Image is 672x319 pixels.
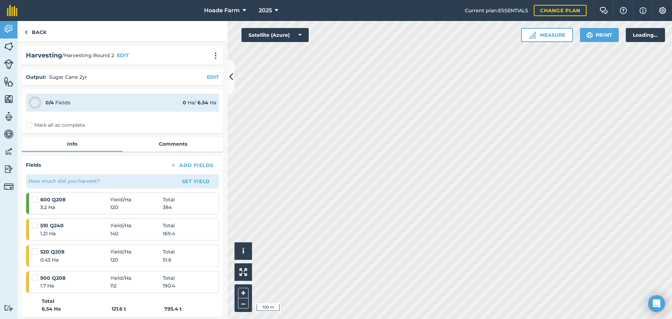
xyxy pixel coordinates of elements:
span: Yield / Ha [110,222,163,229]
p: How much did you harvest? [29,177,100,185]
img: svg+xml;base64,PD94bWwgdmVyc2lvbj0iMS4wIiBlbmNvZGluZz0idXRmLTgiPz4KPCEtLSBHZW5lcmF0b3I6IEFkb2JlIE... [4,111,14,122]
span: 140 [110,230,163,237]
span: 1.7 Ha [40,282,110,290]
button: Add Fields [164,160,219,170]
button: – [238,298,248,308]
img: svg+xml;base64,PHN2ZyB4bWxucz0iaHR0cDovL3d3dy53My5vcmcvMjAwMC9zdmciIHdpZHRoPSIyMCIgaGVpZ2h0PSIyNC... [211,52,220,59]
div: Open Intercom Messenger [648,295,665,312]
strong: 900 Q208 [40,274,110,282]
strong: 795.4 t [164,306,182,312]
span: 384 [163,203,172,211]
img: svg+xml;base64,PD94bWwgdmVyc2lvbj0iMS4wIiBlbmNvZGluZz0idXRmLTgiPz4KPCEtLSBHZW5lcmF0b3I6IEFkb2JlIE... [4,59,14,69]
span: Total [163,248,175,256]
span: Total [163,196,175,203]
strong: 0 [183,99,186,106]
button: Print [580,28,619,42]
span: 3.2 Ha [40,203,110,211]
img: svg+xml;base64,PD94bWwgdmVyc2lvbj0iMS4wIiBlbmNvZGluZz0idXRmLTgiPz4KPCEtLSBHZW5lcmF0b3I6IEFkb2JlIE... [4,24,14,34]
span: 51.6 [163,256,171,264]
img: Four arrows, one pointing top left, one top right, one bottom right and the last bottom left [239,268,247,276]
img: svg+xml;base64,PD94bWwgdmVyc2lvbj0iMS4wIiBlbmNvZGluZz0idXRmLTgiPz4KPCEtLSBHZW5lcmF0b3I6IEFkb2JlIE... [4,129,14,139]
img: svg+xml;base64,PD94bWwgdmVyc2lvbj0iMS4wIiBlbmNvZGluZz0idXRmLTgiPz4KPCEtLSBHZW5lcmF0b3I6IEFkb2JlIE... [4,146,14,157]
span: Yield / Ha [110,274,163,282]
span: / Harvesting Round 2 [62,51,114,59]
img: A question mark icon [619,7,628,14]
strong: Total [42,297,54,305]
strong: 600 Q208 [40,196,110,203]
span: 2025 [259,6,272,15]
span: 1.21 Ha [40,230,110,237]
h4: Output : [26,73,46,81]
span: Current plan : ESSENTIALS [465,7,528,14]
span: Hoade Farm [204,6,240,15]
span: Yield / Ha [110,196,163,203]
strong: 6.54 [197,99,208,106]
span: Yield / Ha [110,248,163,256]
img: A cog icon [658,7,667,14]
strong: 510 Q240 [40,222,110,229]
label: Mark all as complete [26,122,85,129]
span: Total [163,222,175,229]
a: Info [22,137,122,151]
a: Back [17,21,54,42]
div: Ha / Ha [183,99,216,106]
img: svg+xml;base64,PHN2ZyB4bWxucz0iaHR0cDovL3d3dy53My5vcmcvMjAwMC9zdmciIHdpZHRoPSIxNyIgaGVpZ2h0PSIxNy... [639,6,646,15]
img: svg+xml;base64,PHN2ZyB4bWxucz0iaHR0cDovL3d3dy53My5vcmcvMjAwMC9zdmciIHdpZHRoPSIxOSIgaGVpZ2h0PSIyNC... [586,31,593,39]
img: svg+xml;base64,PHN2ZyB4bWxucz0iaHR0cDovL3d3dy53My5vcmcvMjAwMC9zdmciIHdpZHRoPSI1NiIgaGVpZ2h0PSI2MC... [4,41,14,52]
button: Satellite (Azure) [241,28,309,42]
a: Comments [122,137,223,151]
strong: 0 / 4 [45,99,54,106]
button: + [238,288,248,298]
button: Measure [521,28,573,42]
span: 120 [110,256,163,264]
span: 190.4 [163,282,175,290]
h4: Fields [26,161,41,169]
img: Ruler icon [529,32,536,39]
strong: 520 Q208 [40,248,110,256]
span: i [242,247,244,255]
div: Fields [45,99,70,106]
img: svg+xml;base64,PHN2ZyB4bWxucz0iaHR0cDovL3d3dy53My5vcmcvMjAwMC9zdmciIHdpZHRoPSI5IiBoZWlnaHQ9IjI0Ii... [24,28,28,36]
img: Two speech bubbles overlapping with the left bubble in the forefront [600,7,608,14]
strong: 6.54 Ha [42,305,112,313]
a: Change plan [534,5,587,16]
button: EDIT [117,51,129,59]
span: 169.4 [163,230,175,237]
img: svg+xml;base64,PD94bWwgdmVyc2lvbj0iMS4wIiBlbmNvZGluZz0idXRmLTgiPz4KPCEtLSBHZW5lcmF0b3I6IEFkb2JlIE... [4,305,14,311]
button: i [234,242,252,260]
span: Total [163,274,175,282]
span: 0.43 Ha [40,256,110,264]
p: Sugar Cane 2yr [49,73,87,81]
strong: 121.6 t [112,305,164,313]
img: svg+xml;base64,PHN2ZyB4bWxucz0iaHR0cDovL3d3dy53My5vcmcvMjAwMC9zdmciIHdpZHRoPSI1NiIgaGVpZ2h0PSI2MC... [4,94,14,104]
img: svg+xml;base64,PHN2ZyB4bWxucz0iaHR0cDovL3d3dy53My5vcmcvMjAwMC9zdmciIHdpZHRoPSI1NiIgaGVpZ2h0PSI2MC... [4,76,14,87]
h2: Harvesting [26,50,62,61]
button: Set Yield [176,176,216,187]
img: svg+xml;base64,PD94bWwgdmVyc2lvbj0iMS4wIiBlbmNvZGluZz0idXRmLTgiPz4KPCEtLSBHZW5lcmF0b3I6IEFkb2JlIE... [4,182,14,192]
img: fieldmargin Logo [7,5,17,16]
span: 120 [110,203,163,211]
span: 112 [110,282,163,290]
img: svg+xml;base64,PD94bWwgdmVyc2lvbj0iMS4wIiBlbmNvZGluZz0idXRmLTgiPz4KPCEtLSBHZW5lcmF0b3I6IEFkb2JlIE... [4,164,14,174]
button: EDIT [207,73,219,81]
div: Loading... [626,28,665,42]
